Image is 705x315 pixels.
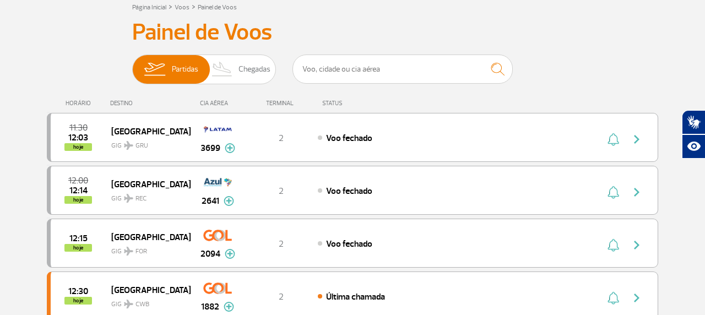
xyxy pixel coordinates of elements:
[201,300,219,313] span: 1882
[279,186,284,197] span: 2
[326,291,385,302] span: Última chamada
[135,247,147,257] span: FOR
[124,247,133,256] img: destiny_airplane.svg
[608,238,619,252] img: sino-painel-voo.svg
[630,238,643,252] img: seta-direita-painel-voo.svg
[326,238,372,249] span: Voo fechado
[124,141,133,150] img: destiny_airplane.svg
[111,283,182,297] span: [GEOGRAPHIC_DATA]
[279,133,284,144] span: 2
[111,294,182,309] span: GIG
[630,186,643,199] img: seta-direita-painel-voo.svg
[292,55,513,84] input: Voo, cidade ou cia aérea
[135,194,147,204] span: REC
[69,124,88,132] span: 2025-09-30 11:30:00
[202,194,219,208] span: 2641
[238,55,270,84] span: Chegadas
[68,134,88,142] span: 2025-09-30 12:03:46
[69,187,88,194] span: 2025-09-30 12:14:28
[200,142,220,155] span: 3699
[326,133,372,144] span: Voo fechado
[326,186,372,197] span: Voo fechado
[111,230,182,244] span: [GEOGRAPHIC_DATA]
[64,244,92,252] span: hoje
[190,100,245,107] div: CIA AÉREA
[682,110,705,159] div: Plugin de acessibilidade da Hand Talk.
[110,100,191,107] div: DESTINO
[279,291,284,302] span: 2
[111,135,182,151] span: GIG
[50,100,110,107] div: HORÁRIO
[64,196,92,204] span: hoje
[175,3,189,12] a: Voos
[225,143,235,153] img: mais-info-painel-voo.svg
[132,3,166,12] a: Página Inicial
[124,300,133,308] img: destiny_airplane.svg
[200,247,220,260] span: 2094
[682,110,705,134] button: Abrir tradutor de língua de sinais.
[206,55,238,84] img: slider-desembarque
[630,291,643,305] img: seta-direita-painel-voo.svg
[224,196,234,206] img: mais-info-painel-voo.svg
[135,300,149,309] span: CWB
[69,235,88,242] span: 2025-09-30 12:15:00
[608,291,619,305] img: sino-painel-voo.svg
[111,241,182,257] span: GIG
[111,124,182,138] span: [GEOGRAPHIC_DATA]
[245,100,317,107] div: TERMINAL
[608,186,619,199] img: sino-painel-voo.svg
[317,100,406,107] div: STATUS
[68,287,88,295] span: 2025-09-30 12:30:00
[68,177,88,184] span: 2025-09-30 12:00:00
[137,55,172,84] img: slider-embarque
[682,134,705,159] button: Abrir recursos assistivos.
[225,249,235,259] img: mais-info-painel-voo.svg
[111,188,182,204] span: GIG
[64,297,92,305] span: hoje
[279,238,284,249] span: 2
[124,194,133,203] img: destiny_airplane.svg
[630,133,643,146] img: seta-direita-painel-voo.svg
[64,143,92,151] span: hoje
[135,141,148,151] span: GRU
[224,302,234,312] img: mais-info-painel-voo.svg
[172,55,198,84] span: Partidas
[111,177,182,191] span: [GEOGRAPHIC_DATA]
[132,19,573,46] h3: Painel de Voos
[198,3,237,12] a: Painel de Voos
[608,133,619,146] img: sino-painel-voo.svg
